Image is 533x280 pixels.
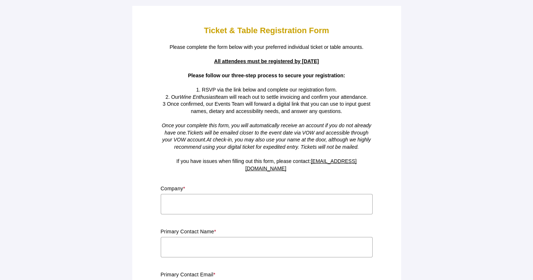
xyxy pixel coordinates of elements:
[162,122,372,136] span: Once your complete this form, you will automatically receive an account if you do not already hav...
[309,158,311,164] span: :
[204,26,329,35] strong: Ticket & Table Registration Form
[161,228,373,236] p: Primary Contact Name
[176,158,357,171] span: If you have issues when filling out this form, please contact
[170,44,363,50] span: Please complete the form below with your preferred individual ticket or table amounts.
[245,158,357,171] a: [EMAIL_ADDRESS][DOMAIN_NAME]
[163,101,370,114] span: 3 Once confirmed, our Events Team will forward a digital link that you can use to input guest nam...
[161,185,373,192] p: Company
[180,94,217,100] em: Wine Enthusiast
[214,58,319,64] strong: All attendees must be registered by [DATE]
[162,130,369,143] span: Tickets will be emailed closer to the event date via VOW and accessible through your VOW account.
[161,271,373,279] p: Primary Contact Email
[196,87,337,93] span: 1. RSVP via the link below and complete our registration form.
[162,130,371,150] em: At check-in, you may also use your name at the door, although we highly recommend using your digi...
[188,73,345,78] strong: Please follow our three-step process to secure your registration:
[165,94,368,100] span: 2. Our team will reach out to settle invoicing and confirm your attendance.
